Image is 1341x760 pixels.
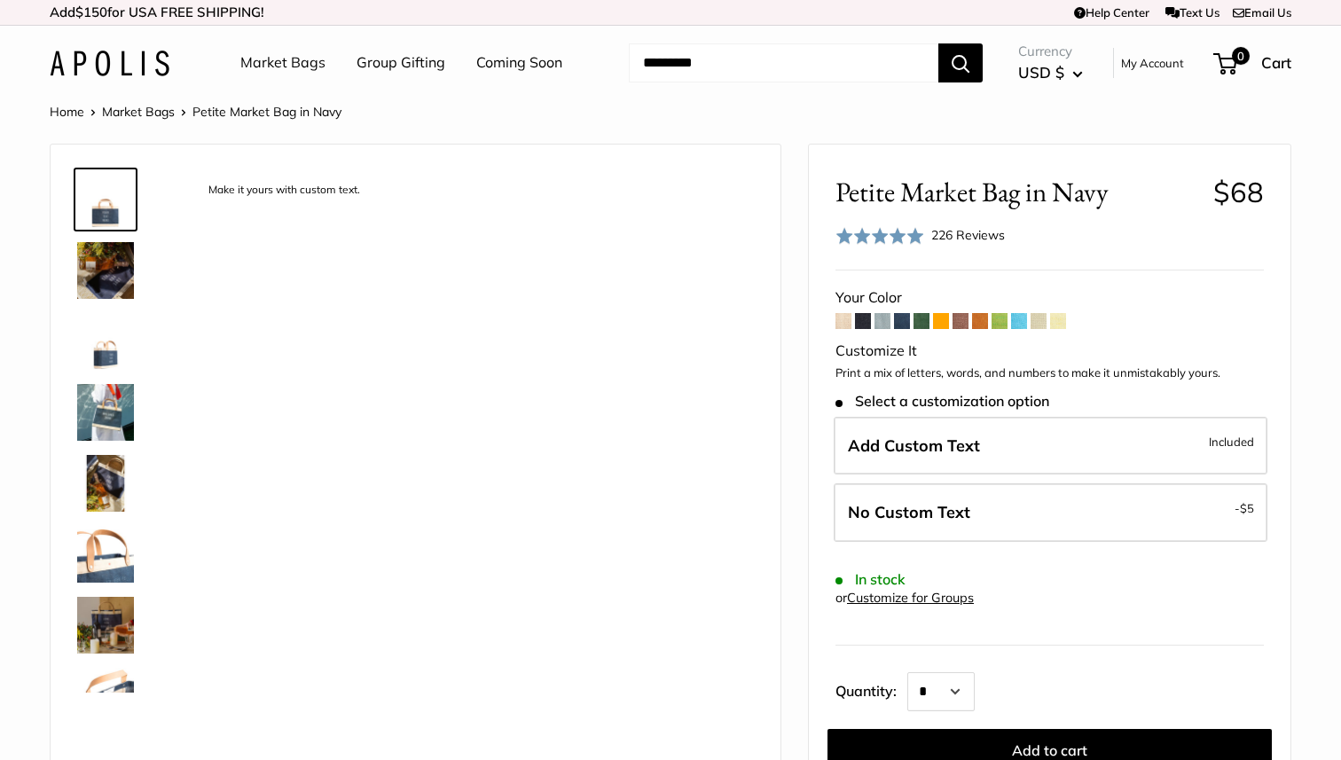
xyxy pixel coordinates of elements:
input: Search... [629,43,938,82]
span: Petite Market Bag in Navy [192,104,341,120]
a: Help Center [1074,5,1149,20]
span: No Custom Text [848,502,970,522]
span: Add Custom Text [848,435,980,456]
a: description_Make it yours with custom text. [74,168,137,231]
a: Email Us [1233,5,1291,20]
a: Market Bags [240,50,325,76]
div: Your Color [835,285,1264,311]
span: Included [1209,431,1254,452]
span: USD $ [1018,63,1064,82]
img: description_Super soft and durable leather handles. [77,526,134,583]
img: Petite Market Bag in Navy [77,597,134,654]
a: Market Bags [102,104,175,120]
a: Group Gifting [357,50,445,76]
label: Leave Blank [834,483,1267,542]
span: In stock [835,571,906,588]
span: 0 [1232,47,1250,65]
span: - [1235,498,1254,519]
p: Print a mix of letters, words, and numbers to make it unmistakably yours. [835,364,1264,382]
a: Petite Market Bag in Navy [74,380,137,444]
div: Make it yours with custom text. [200,178,369,202]
span: Currency [1018,39,1083,64]
span: Cart [1261,53,1291,72]
a: My Account [1121,52,1184,74]
a: Customize for Groups [847,590,974,606]
img: Petite Market Bag in Navy [77,313,134,370]
img: Petite Market Bag in Navy [77,455,134,512]
a: Text Us [1165,5,1219,20]
span: 226 Reviews [931,227,1005,243]
div: Customize It [835,338,1264,364]
span: $5 [1240,501,1254,515]
button: USD $ [1018,59,1083,87]
a: Petite Market Bag in Navy [74,451,137,515]
div: or [835,586,974,610]
a: 0 Cart [1215,49,1291,77]
img: description_Make it yours with custom text. [77,171,134,228]
label: Add Custom Text [834,417,1267,475]
a: Petite Market Bag in Navy [74,309,137,373]
nav: Breadcrumb [50,100,341,123]
span: Select a customization option [835,393,1049,410]
a: description_Inner pocket good for daily drivers. [74,664,137,728]
span: $150 [75,4,107,20]
img: Petite Market Bag in Navy [77,242,134,299]
a: Home [50,104,84,120]
label: Quantity: [835,667,907,711]
a: Petite Market Bag in Navy [74,593,137,657]
img: Apolis [50,51,169,76]
a: Petite Market Bag in Navy [74,239,137,302]
a: description_Super soft and durable leather handles. [74,522,137,586]
img: description_Inner pocket good for daily drivers. [77,668,134,725]
a: Coming Soon [476,50,562,76]
span: $68 [1213,175,1264,209]
button: Search [938,43,983,82]
span: Petite Market Bag in Navy [835,176,1200,208]
img: Petite Market Bag in Navy [77,384,134,441]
